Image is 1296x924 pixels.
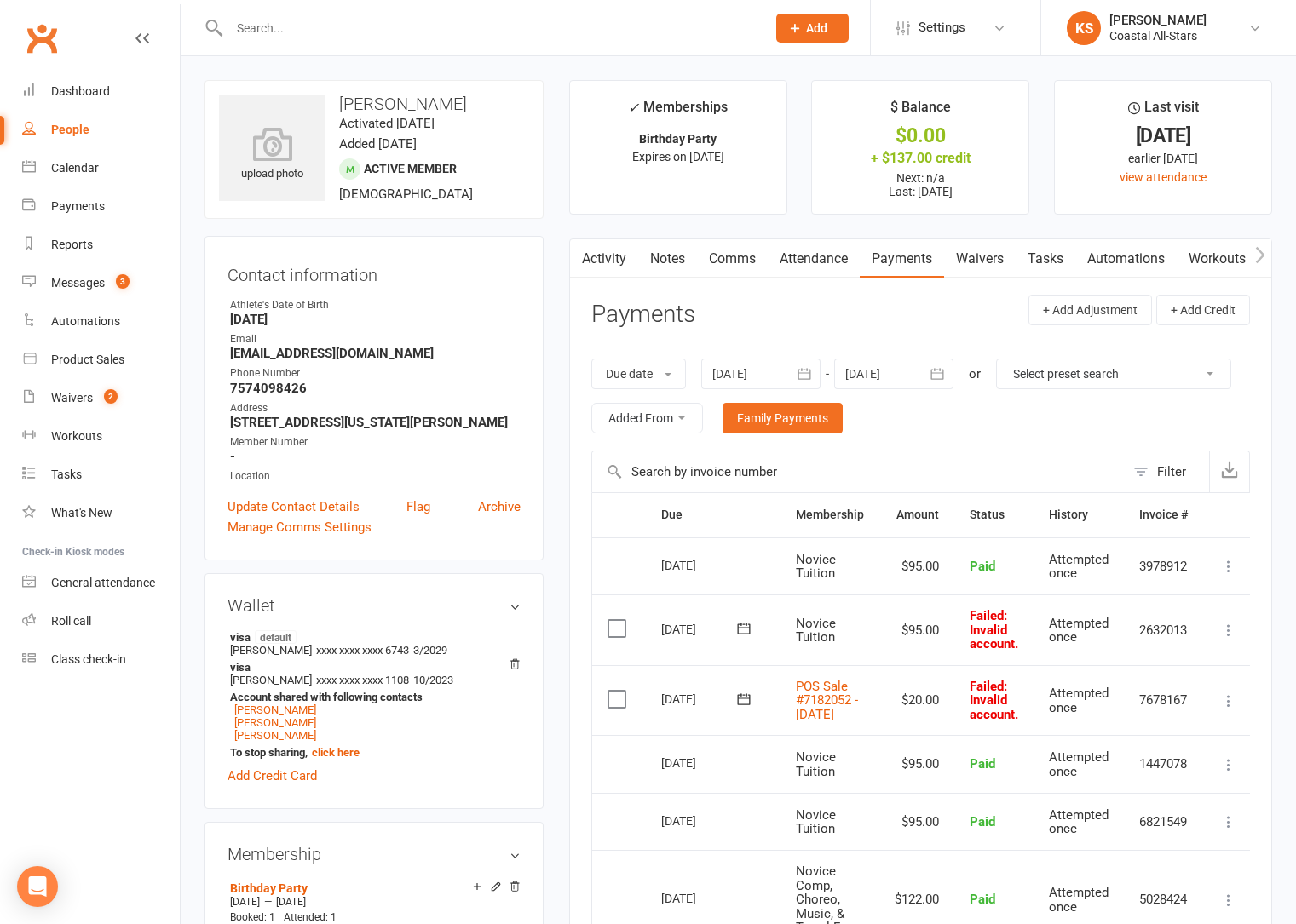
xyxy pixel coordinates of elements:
strong: To stop sharing, [230,746,512,759]
a: Comms [697,239,768,278]
div: [DATE] [1070,127,1256,145]
th: Amount [879,493,954,537]
a: [PERSON_NAME] [234,703,316,716]
div: Email [230,331,521,347]
span: Paid [970,559,995,574]
span: [DATE] [230,896,260,908]
th: Membership [780,493,879,537]
a: Roll call [22,602,180,640]
span: Novice Tuition [796,749,836,779]
a: view attendance [1120,170,1207,184]
th: History [1034,493,1124,537]
div: Messages [51,276,105,290]
td: 1447078 [1124,735,1203,793]
div: Location [230,468,521,485]
a: Payments [22,187,180,226]
div: Calendar [51,161,99,175]
span: xxxx xxxx xxxx 6743 [316,644,409,657]
strong: Account shared with following contacts [230,691,512,703]
div: Dashboard [51,84,110,98]
a: Add Credit Card [228,766,317,786]
span: Novice Tuition [796,807,836,837]
a: Activity [570,239,638,278]
button: + Add Credit [1156,295,1250,325]
div: People [51,123,89,136]
div: [DATE] [661,616,740,642]
span: Novice Tuition [796,552,836,582]
td: $95.00 [879,735,954,793]
a: General attendance kiosk mode [22,564,180,602]
strong: [EMAIL_ADDRESS][DOMAIN_NAME] [230,346,521,361]
div: Open Intercom Messenger [17,866,58,907]
time: Activated [DATE] [339,116,435,131]
span: Attended: 1 [284,911,337,923]
button: Added From [591,403,703,433]
a: Class kiosk mode [22,640,180,679]
span: : Invalid account. [970,608,1018,651]
td: 7678167 [1124,665,1203,736]
div: Coastal All-Stars [1109,28,1207,43]
a: Archive [478,496,521,517]
a: Automations [22,302,180,341]
a: Tasks [22,456,180,494]
div: earlier [DATE] [1070,149,1256,168]
span: default [255,630,297,644]
div: Filter [1157,462,1186,482]
a: Product Sales [22,341,180,379]
div: or [969,364,981,384]
div: Member Number [230,434,521,451]
td: $95.00 [879,793,954,851]
a: Clubworx [20,17,63,60]
a: Flag [406,496,430,517]
h3: Contact information [228,259,521,284]
a: Update Contact Details [228,496,360,517]
strong: [DATE] [230,312,521,327]
a: Family Payments [723,403,843,433]
div: [DATE] [661,552,740,578]
div: $0.00 [827,127,1013,145]
a: Attendance [768,239,860,278]
a: Birthday Party [230,881,308,895]
a: Payments [860,239,944,278]
span: Attempted once [1049,807,1109,837]
div: KS [1067,11,1101,45]
strong: - [230,449,521,464]
span: Paid [970,814,995,829]
a: Waivers 2 [22,379,180,417]
div: [DATE] [661,885,740,911]
div: Roll call [51,614,91,628]
a: Manage Comms Settings [228,517,372,537]
a: click here [312,746,360,759]
div: Waivers [51,391,93,405]
div: What's New [51,506,112,519]
span: Active member [364,162,457,175]
td: $95.00 [879,537,954,595]
a: POS Sale #7182052 - [DATE] [796,679,858,722]
h3: Wallet [228,596,521,615]
strong: [STREET_ADDRESS][US_STATE][PERSON_NAME] [230,415,521,430]
a: Waivers [944,239,1016,278]
span: Paid [970,892,995,907]
a: [PERSON_NAME] [234,729,316,742]
div: Product Sales [51,353,124,366]
a: Automations [1075,239,1177,278]
div: Automations [51,314,120,328]
button: Filter [1125,451,1209,492]
div: Athlete's Date of Birth [230,297,521,313]
a: What's New [22,494,180,532]
strong: visa [230,661,512,674]
span: 3/2029 [413,644,447,657]
button: Due date [591,359,686,389]
button: + Add Adjustment [1028,295,1152,325]
li: [PERSON_NAME] [228,628,521,659]
a: Reports [22,226,180,264]
span: Attempted once [1049,552,1109,582]
div: + $137.00 credit [827,149,1013,167]
div: [DATE] [661,807,740,834]
span: Add [806,21,827,35]
strong: Birthday Party [639,132,717,146]
td: $95.00 [879,594,954,665]
span: Novice Tuition [796,616,836,646]
td: $20.00 [879,665,954,736]
span: Paid [970,756,995,772]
